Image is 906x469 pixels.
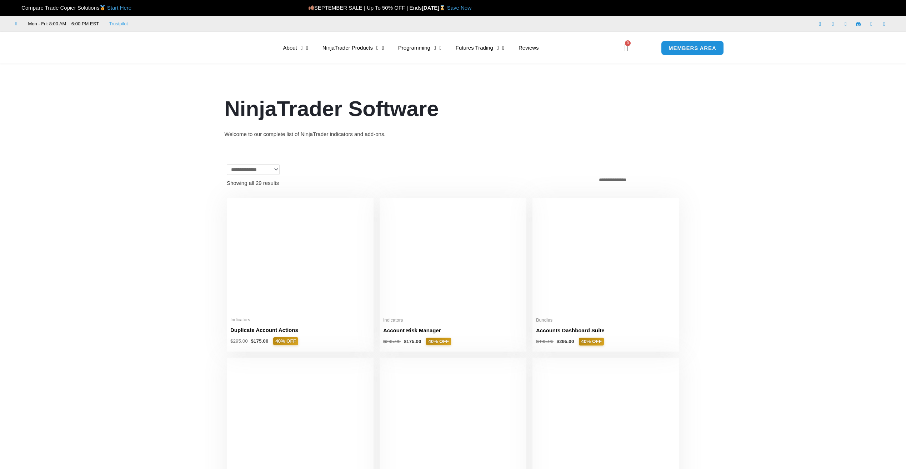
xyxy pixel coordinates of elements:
[536,339,539,344] span: $
[536,339,554,344] bdi: 495.00
[557,339,574,344] bdi: 295.00
[426,338,451,346] span: 40% OFF
[536,202,676,313] img: Accounts Dashboard Suite
[383,339,386,344] span: $
[404,339,407,344] span: $
[391,40,449,56] a: Programming
[308,5,422,11] span: SEPTEMBER SALE | Up To 50% OFF | Ends
[225,129,682,139] div: Welcome to our complete list of NinjaTrader indicators and add-ons.
[383,327,523,334] h2: Account Risk Manager
[669,45,716,51] span: MEMBERS AREA
[109,20,128,28] a: Trustpilot
[536,317,676,323] span: Bundles
[383,317,523,323] span: Indicators
[100,5,105,10] img: 🥇
[227,180,279,186] p: Showing all 29 results
[422,5,447,11] strong: [DATE]
[511,40,546,56] a: Reviews
[315,40,391,56] a: NinjaTrader Products
[15,5,131,11] span: Compare Trade Copier Solutions
[230,338,233,344] span: $
[614,37,639,58] a: 0
[536,327,676,338] a: Accounts Dashboard Suite
[661,41,724,55] a: MEMBERS AREA
[447,5,471,11] a: Save Now
[16,5,21,10] img: 🏆
[230,317,370,323] span: Indicators
[230,326,370,334] h2: Duplicate Account Actions
[230,326,370,337] a: Duplicate Account Actions
[276,40,613,56] nav: Menu
[579,338,604,346] span: 40% OFF
[309,5,314,10] img: 🍂
[383,202,523,313] img: Account Risk Manager
[625,40,631,46] span: 0
[185,35,262,61] img: LogoAI | Affordable Indicators – NinjaTrader
[251,338,269,344] bdi: 175.00
[440,5,445,10] img: ⌛
[107,5,131,11] a: Start Here
[230,202,370,313] img: Duplicate Account Actions
[449,40,511,56] a: Futures Trading
[557,339,560,344] span: $
[225,94,682,124] h1: NinjaTrader Software
[276,40,315,56] a: About
[536,327,676,334] h2: Accounts Dashboard Suite
[404,339,421,344] bdi: 175.00
[383,339,401,344] bdi: 295.00
[595,175,679,185] select: Shop order
[383,327,523,338] a: Account Risk Manager
[26,20,99,28] span: Mon - Fri: 8:00 AM – 6:00 PM EST
[273,337,298,345] span: 40% OFF
[230,338,248,344] bdi: 295.00
[251,338,254,344] span: $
